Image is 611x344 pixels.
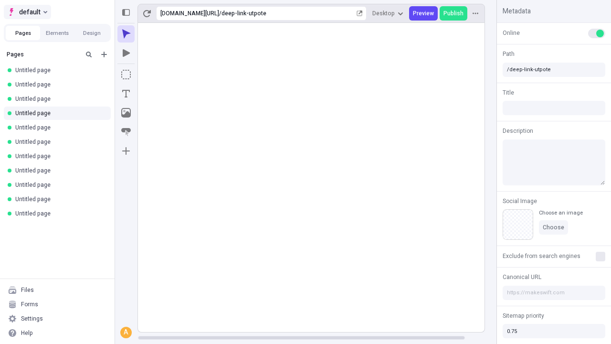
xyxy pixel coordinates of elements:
div: Untitled page [15,195,103,203]
span: Exclude from search engines [503,252,580,260]
div: Untitled page [15,95,103,103]
div: Files [21,286,34,294]
div: deep-link-utpote [221,10,355,17]
div: Untitled page [15,138,103,146]
span: Publish [443,10,464,17]
button: Pages [6,26,40,40]
button: Choose [539,220,568,235]
button: Image [117,104,135,121]
button: Add new [98,49,110,60]
span: default [19,6,41,18]
span: Choose [543,224,564,231]
div: Untitled page [15,81,103,88]
div: Pages [7,51,79,58]
span: Canonical URL [503,273,541,281]
span: Description [503,127,533,135]
div: Choose an image [539,209,583,216]
span: Title [503,88,514,97]
span: Path [503,50,515,58]
div: Untitled page [15,124,103,131]
div: A [121,328,131,337]
div: [URL][DOMAIN_NAME] [160,10,219,17]
div: / [219,10,221,17]
input: https://makeswift.com [503,286,605,300]
button: Design [74,26,109,40]
div: Untitled page [15,152,103,160]
div: Untitled page [15,210,103,217]
button: Preview [409,6,438,21]
span: Social Image [503,197,537,205]
div: Untitled page [15,109,103,117]
button: Publish [440,6,467,21]
button: Text [117,85,135,102]
button: Button [117,123,135,140]
span: Online [503,29,520,37]
button: Box [117,66,135,83]
div: Help [21,329,33,337]
button: Desktop [369,6,407,21]
span: Preview [413,10,434,17]
div: Settings [21,315,43,322]
button: Elements [40,26,74,40]
button: Select site [4,5,51,19]
div: Forms [21,301,38,308]
span: Desktop [372,10,395,17]
div: Untitled page [15,181,103,189]
div: Untitled page [15,167,103,174]
span: Sitemap priority [503,312,544,320]
div: Untitled page [15,66,103,74]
